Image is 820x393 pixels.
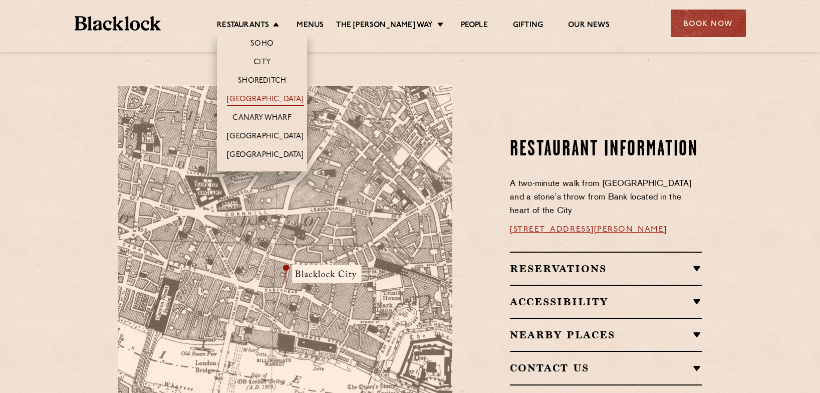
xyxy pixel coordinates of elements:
h2: Nearby Places [510,329,702,341]
img: BL_Textured_Logo-footer-cropped.svg [75,16,161,31]
a: Soho [250,39,274,50]
h2: Accessibility [510,296,702,308]
a: [GEOGRAPHIC_DATA] [227,132,304,143]
a: City [253,58,270,69]
div: Book Now [671,10,746,37]
a: [GEOGRAPHIC_DATA] [227,95,304,106]
h2: Contact Us [510,362,702,374]
a: Shoreditch [238,76,286,87]
h2: Reservations [510,263,702,275]
a: [GEOGRAPHIC_DATA] [227,150,304,161]
a: Restaurants [217,21,269,32]
h2: Restaurant Information [510,137,702,162]
a: Our News [568,21,610,32]
p: A two-minute walk from [GEOGRAPHIC_DATA] and a stone’s throw from Bank located in the heart of th... [510,177,702,218]
a: Menus [297,21,324,32]
a: Gifting [513,21,543,32]
a: [STREET_ADDRESS][PERSON_NAME] [510,226,667,234]
a: The [PERSON_NAME] Way [336,21,433,32]
a: People [461,21,488,32]
a: Canary Wharf [232,113,291,124]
